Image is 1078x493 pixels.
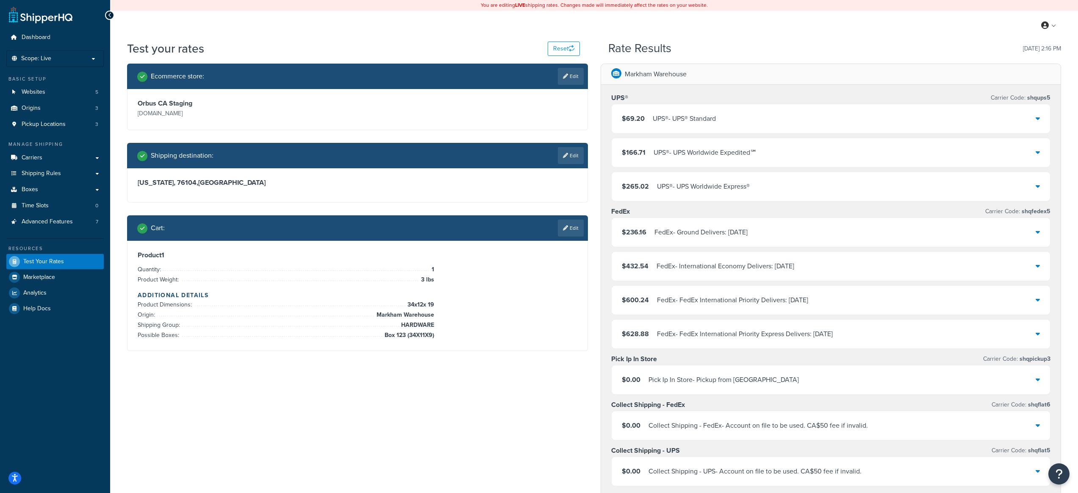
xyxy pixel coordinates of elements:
span: Origins [22,105,41,112]
p: Carrier Code: [983,353,1050,365]
p: [DOMAIN_NAME] [138,108,355,120]
div: UPS® - UPS® Standard [653,113,716,125]
p: Carrier Code: [992,445,1050,457]
span: Marketplace [23,274,55,281]
span: shqflat5 [1026,446,1050,455]
span: 7 [96,218,98,226]
button: Reset [548,42,580,56]
span: 1 [430,265,434,275]
h2: Shipping destination : [151,152,213,159]
span: $265.02 [622,181,649,191]
a: Dashboard [6,30,104,45]
span: $0.00 [622,466,640,476]
h3: Pick Ip In Store [611,355,657,363]
div: FedEx - International Economy Delivers: [DATE] [657,260,794,272]
a: Pickup Locations3 [6,117,104,132]
a: Help Docs [6,301,104,316]
h3: Orbus CA Staging [138,99,355,108]
div: Collect Shipping - UPS - Account on file to be used. CA$50 fee if invalid. [648,465,862,477]
li: Time Slots [6,198,104,214]
span: Carriers [22,154,42,162]
span: HARDWARE [399,320,434,330]
span: Product Dimensions: [138,300,194,309]
span: Time Slots [22,202,49,209]
span: Shipping Rules [22,170,61,177]
a: Marketplace [6,270,104,285]
span: $236.16 [622,227,646,237]
a: Edit [558,220,584,237]
h2: Ecommerce store : [151,72,204,80]
span: 3 lbs [419,275,434,285]
span: $628.88 [622,329,649,339]
span: 3 [95,105,98,112]
span: shqflat6 [1026,400,1050,409]
div: FedEx - FedEx International Priority Delivers: [DATE] [657,294,808,306]
b: LIVE [515,1,525,9]
span: Origin: [138,310,157,319]
a: Edit [558,68,584,85]
span: Boxes [22,186,38,193]
h3: FedEx [611,207,630,216]
span: Possible Boxes: [138,331,181,340]
span: Shipping Group: [138,320,182,329]
span: Analytics [23,290,47,297]
a: Edit [558,147,584,164]
span: Help Docs [23,305,51,312]
a: Carriers [6,150,104,166]
a: Analytics [6,285,104,301]
div: Manage Shipping [6,141,104,148]
li: Websites [6,84,104,100]
a: Test Your Rates [6,254,104,269]
li: Origins [6,100,104,116]
p: Carrier Code: [991,92,1050,104]
span: 34 x 12 x 19 [405,300,434,310]
span: $432.54 [622,261,648,271]
span: $69.20 [622,114,645,123]
button: Open Resource Center [1048,463,1070,485]
h3: Collect Shipping - FedEx [611,401,685,409]
span: Advanced Features [22,218,73,226]
span: shqups5 [1025,93,1050,102]
a: Origins3 [6,100,104,116]
span: Quantity: [138,265,163,274]
span: $0.00 [622,375,640,384]
div: Resources [6,245,104,252]
span: Test Your Rates [23,258,64,265]
h2: Cart : [151,224,165,232]
span: Product Weight: [138,275,181,284]
h1: Test your rates [127,40,204,57]
div: FedEx - FedEx International Priority Express Delivers: [DATE] [657,328,833,340]
span: 5 [95,89,98,96]
span: $600.24 [622,295,649,305]
h3: Product 1 [138,251,577,259]
span: shqfedex5 [1020,207,1050,216]
h3: UPS® [611,94,628,102]
h3: [US_STATE], 76104 , [GEOGRAPHIC_DATA] [138,178,577,187]
h2: Rate Results [608,42,671,55]
p: Markham Warehouse [625,68,687,80]
a: Time Slots0 [6,198,104,214]
span: 3 [95,121,98,128]
a: Boxes [6,182,104,198]
span: 0 [95,202,98,209]
div: Collect Shipping - FedEx - Account on file to be used. CA$50 fee if invalid. [648,420,868,432]
p: Carrier Code: [985,206,1050,217]
p: Carrier Code: [992,399,1050,411]
div: UPS® - UPS Worldwide Expedited℠ [654,147,757,159]
span: Markham Warehouse [374,310,434,320]
div: FedEx - Ground Delivers: [DATE] [654,226,748,238]
span: Scope: Live [21,55,51,62]
a: Advanced Features7 [6,214,104,230]
a: Shipping Rules [6,166,104,181]
h3: Collect Shipping - UPS [611,446,680,455]
span: Websites [22,89,45,96]
span: Dashboard [22,34,50,41]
